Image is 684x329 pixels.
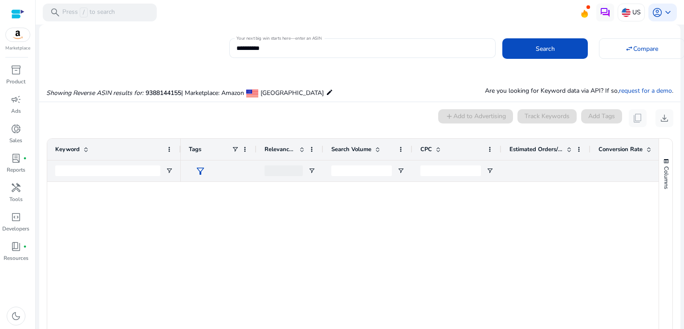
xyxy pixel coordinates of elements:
[23,245,27,248] span: fiber_manual_record
[11,65,21,75] span: inventory_2
[62,8,115,17] p: Press to search
[655,109,673,127] button: download
[55,145,80,153] span: Keyword
[502,38,588,59] button: Search
[181,89,244,97] span: | Marketplace: Amazon
[6,28,30,41] img: amazon.svg
[331,145,371,153] span: Search Volume
[11,153,21,164] span: lab_profile
[331,165,392,176] input: Search Volume Filter Input
[11,212,21,222] span: code_blocks
[632,4,641,20] p: US
[195,166,206,177] span: filter_alt
[622,8,631,17] img: us.svg
[420,145,432,153] span: CPC
[5,45,30,52] p: Marketplace
[652,7,663,18] span: account_circle
[659,113,670,123] span: download
[625,45,633,53] mat-icon: swap_horiz
[486,167,493,174] button: Open Filter Menu
[50,7,61,18] span: search
[662,166,670,189] span: Columns
[308,167,315,174] button: Open Filter Menu
[46,89,143,97] i: Showing Reverse ASIN results for:
[9,195,23,203] p: Tools
[236,35,322,41] mat-label: Your next big win starts here—enter an ASIN
[11,107,21,115] p: Ads
[663,7,673,18] span: keyboard_arrow_down
[509,145,563,153] span: Estimated Orders/Month
[265,145,296,153] span: Relevance Score
[11,123,21,134] span: donut_small
[55,165,160,176] input: Keyword Filter Input
[23,156,27,160] span: fiber_manual_record
[11,182,21,193] span: handyman
[485,86,673,95] p: Are you looking for Keyword data via API? If so, .
[189,145,201,153] span: Tags
[11,241,21,252] span: book_4
[420,165,481,176] input: CPC Filter Input
[2,225,29,233] p: Developers
[11,311,21,321] span: dark_mode
[4,254,28,262] p: Resources
[80,8,88,17] span: /
[397,167,404,174] button: Open Filter Menu
[166,167,173,174] button: Open Filter Menu
[11,94,21,105] span: campaign
[619,86,672,95] a: request for a demo
[9,136,22,144] p: Sales
[6,78,25,86] p: Product
[598,145,643,153] span: Conversion Rate
[261,89,324,97] span: [GEOGRAPHIC_DATA]
[633,44,658,53] span: Compare
[146,89,181,97] span: 9388144155
[7,166,25,174] p: Reports
[536,44,555,53] span: Search
[326,87,333,98] mat-icon: edit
